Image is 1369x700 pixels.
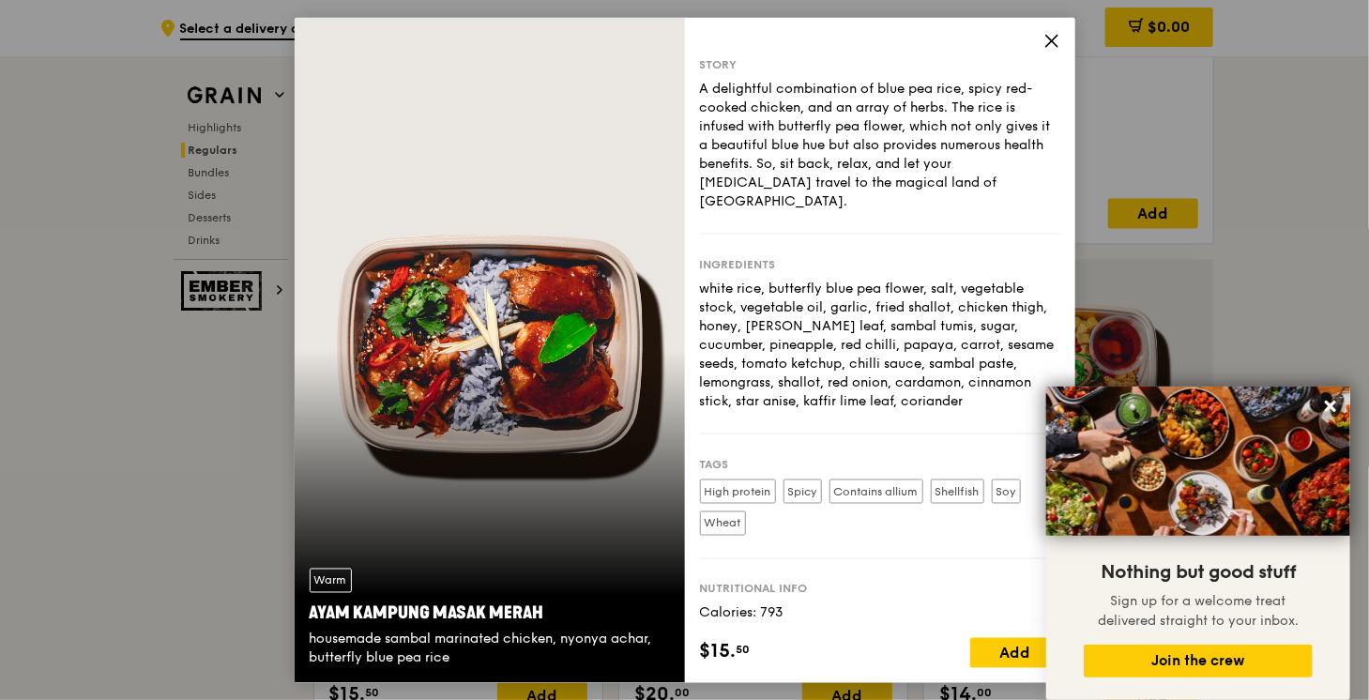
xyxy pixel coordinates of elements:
[829,479,923,504] label: Contains allium
[700,280,1060,411] div: white rice, butterfly blue pea flower, salt, vegetable stock, vegetable oil, garlic, fried shallo...
[992,479,1021,504] label: Soy
[1084,645,1313,677] button: Join the crew
[700,80,1060,211] div: A delightful combination of blue pea rice, spicy red-cooked chicken, and an array of herbs. The r...
[1316,391,1346,421] button: Close
[700,637,737,665] span: $15.
[783,479,822,504] label: Spicy
[970,637,1060,667] div: Add
[1098,593,1299,629] span: Sign up for a welcome treat delivered straight to your inbox.
[700,257,1060,272] div: Ingredients
[1046,387,1350,536] img: DSC07876-Edit02-Large.jpeg
[700,511,746,536] label: Wheat
[310,630,670,667] div: housemade sambal marinated chicken, nyonya achar, butterfly blue pea rice
[700,582,1060,597] div: Nutritional info
[931,479,984,504] label: Shellfish
[700,479,776,504] label: High protein
[700,604,1060,623] div: Calories: 793
[1101,561,1296,584] span: Nothing but good stuff
[700,457,1060,472] div: Tags
[310,600,670,626] div: Ayam Kampung Masak Merah
[737,642,751,657] span: 50
[310,568,352,592] div: Warm
[700,57,1060,72] div: Story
